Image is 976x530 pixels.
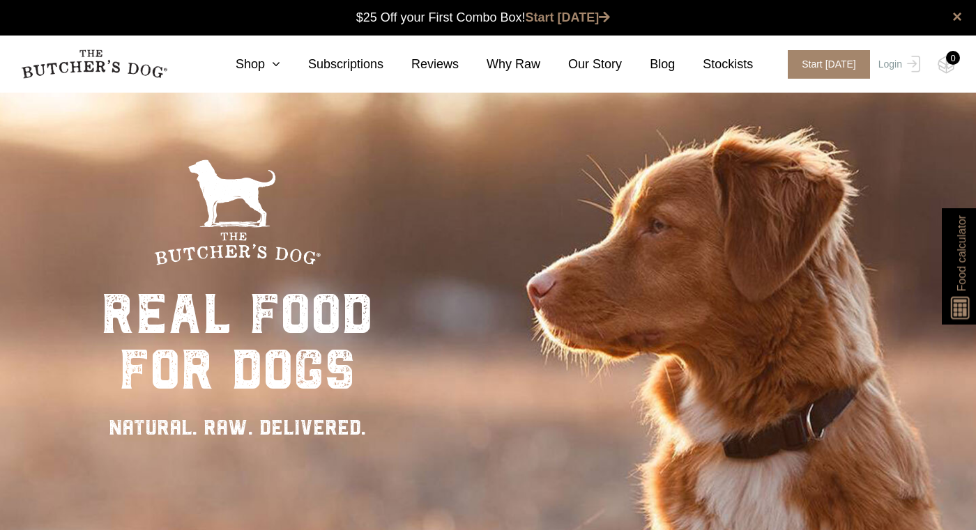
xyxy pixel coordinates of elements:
div: real food for dogs [101,286,373,398]
a: Start [DATE] [774,50,875,79]
a: Subscriptions [280,55,383,74]
div: 0 [946,51,960,65]
a: Reviews [383,55,459,74]
a: Login [875,50,920,79]
span: Food calculator [953,215,970,291]
a: Blog [622,55,675,74]
span: Start [DATE] [788,50,870,79]
div: NATURAL. RAW. DELIVERED. [101,412,373,443]
a: Shop [208,55,280,74]
img: TBD_Cart-Empty.png [938,56,955,74]
a: Our Story [540,55,622,74]
a: Start [DATE] [526,10,611,24]
a: Stockists [675,55,753,74]
a: close [952,8,962,25]
a: Why Raw [459,55,540,74]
